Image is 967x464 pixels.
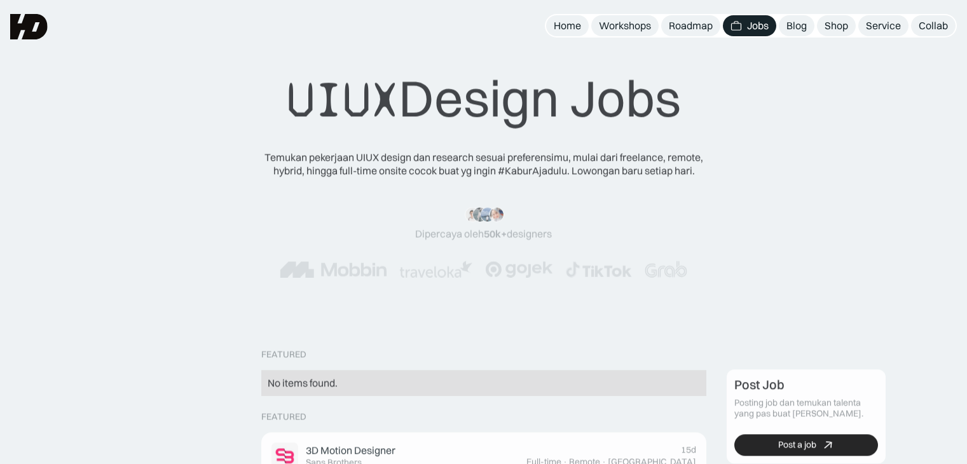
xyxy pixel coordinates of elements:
div: Home [554,19,581,32]
a: Shop [817,15,856,36]
a: Service [858,15,909,36]
div: Dipercaya oleh designers [415,227,552,240]
a: Jobs [723,15,776,36]
div: Posting job dan temukan talenta yang pas buat [PERSON_NAME]. [734,398,878,420]
a: Roadmap [661,15,720,36]
a: Collab [911,15,956,36]
div: Roadmap [669,19,713,32]
div: Design Jobs [287,67,681,130]
div: Workshops [599,19,651,32]
div: No items found. [268,376,700,390]
div: Post a job [778,440,816,451]
div: Featured [261,350,306,360]
div: Featured [261,411,306,422]
a: Home [546,15,589,36]
div: Service [866,19,901,32]
div: Temukan pekerjaan UIUX design dan research sesuai preferensimu, mulai dari freelance, remote, hyb... [255,151,713,177]
div: Blog [786,19,807,32]
span: UIUX [287,69,399,130]
div: Collab [919,19,948,32]
span: 50k+ [484,227,507,240]
a: Blog [779,15,814,36]
div: Jobs [747,19,769,32]
div: 15d [681,444,696,455]
div: Shop [825,19,848,32]
div: Post Job [734,378,785,393]
div: 3D Motion Designer [306,444,395,457]
a: Post a job [734,434,878,456]
a: Workshops [591,15,659,36]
